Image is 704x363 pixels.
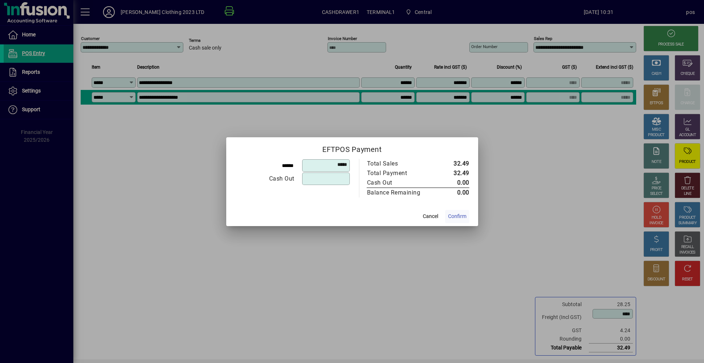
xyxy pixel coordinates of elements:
div: Cash Out [235,174,294,183]
div: Cash Out [367,178,429,187]
div: Balance Remaining [367,188,429,197]
span: Cancel [423,213,438,220]
td: 32.49 [436,168,469,178]
td: 0.00 [436,188,469,197]
h2: EFTPOS Payment [226,137,478,159]
button: Confirm [445,210,469,223]
td: Total Payment [367,168,436,178]
td: 0.00 [436,178,469,188]
span: Confirm [448,213,466,220]
td: 32.49 [436,159,469,168]
button: Cancel [419,210,442,223]
td: Total Sales [367,159,436,168]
